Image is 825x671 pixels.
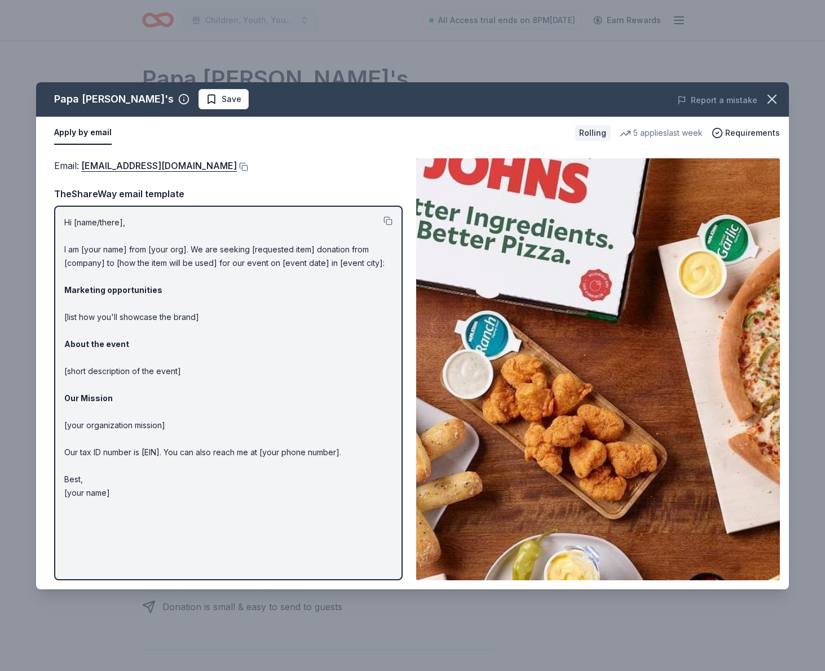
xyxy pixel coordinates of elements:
[81,158,237,173] a: [EMAIL_ADDRESS][DOMAIN_NAME]
[64,216,392,500] p: Hi [name/there], I am [your name] from [your org]. We are seeking [requested item] donation from ...
[64,339,129,349] strong: About the event
[725,126,780,140] span: Requirements
[620,126,703,140] div: 5 applies last week
[64,393,113,403] strong: Our Mission
[54,186,403,201] div: TheShareWay email template
[198,89,249,109] button: Save
[222,92,241,106] span: Save
[54,160,237,171] span: Email :
[575,125,611,141] div: Rolling
[54,121,112,145] button: Apply by email
[54,90,174,108] div: Papa [PERSON_NAME]'s
[416,158,780,580] img: Image for Papa John's
[64,285,162,295] strong: Marketing opportunities
[677,94,757,107] button: Report a mistake
[712,126,780,140] button: Requirements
